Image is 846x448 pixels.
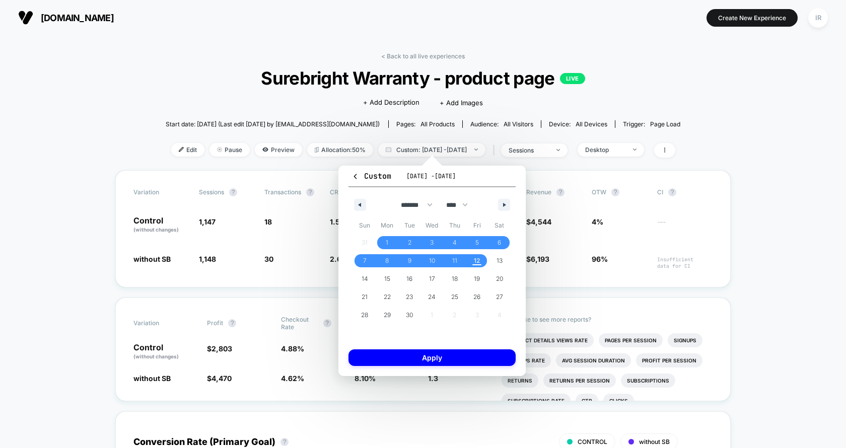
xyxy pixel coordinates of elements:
button: 18 [443,270,466,288]
span: Variation [133,316,189,331]
span: (without changes) [133,227,179,233]
button: 6 [488,234,511,252]
button: 4 [443,234,466,252]
span: (without changes) [133,353,179,359]
li: Avg Session Duration [556,353,631,367]
li: Returns Per Session [543,374,616,388]
li: Product Details Views Rate [502,333,594,347]
span: + Add Description [363,98,419,108]
span: 4,544 [531,217,551,226]
span: 29 [384,306,391,324]
span: 19 [474,270,480,288]
span: Surebright Warranty - product page [191,67,655,89]
span: 30 [406,306,413,324]
button: 26 [466,288,488,306]
span: $ [207,344,232,353]
button: 1 [376,234,399,252]
img: calendar [386,147,391,152]
span: 30 [264,255,273,263]
button: 28 [354,306,376,324]
button: Custom[DATE] -[DATE] [348,171,516,187]
span: Insufficient data for CI [657,256,713,269]
span: 26 [473,288,480,306]
span: | [490,143,501,158]
span: CONTROL [578,438,607,445]
li: Subscriptions Rate [502,394,571,408]
span: All Visitors [504,120,533,128]
span: without SB [133,255,171,263]
img: edit [179,147,184,152]
span: Preview [255,143,302,157]
span: $ [526,217,551,226]
span: 9 [408,252,411,270]
button: Apply [348,349,516,366]
span: Page Load [650,120,680,128]
p: Would like to see more reports? [502,316,713,323]
span: 4 [453,234,457,252]
button: 16 [398,270,421,288]
span: 6 [498,234,501,252]
button: 17 [421,270,444,288]
span: Variation [133,188,189,196]
span: 25 [451,288,458,306]
span: 11 [452,252,457,270]
button: 29 [376,306,399,324]
span: 22 [384,288,391,306]
span: [DATE] - [DATE] [406,172,456,180]
button: 5 [466,234,488,252]
button: ? [228,319,236,327]
button: 2 [398,234,421,252]
span: + Add Images [440,99,483,107]
span: Sessions [199,188,224,196]
button: 22 [376,288,399,306]
button: ? [611,188,619,196]
span: 17 [429,270,435,288]
span: 21 [362,288,368,306]
button: ? [668,188,676,196]
span: OTW [592,188,647,196]
span: Pause [209,143,250,157]
button: 25 [443,288,466,306]
button: 14 [354,270,376,288]
button: 30 [398,306,421,324]
span: all products [420,120,455,128]
span: Fri [466,217,488,234]
img: end [556,149,560,151]
p: Control [133,216,189,234]
span: Checkout Rate [281,316,318,331]
button: 7 [354,252,376,270]
div: IR [808,8,828,28]
span: 24 [428,288,436,306]
span: $ [207,374,232,383]
span: 7 [363,252,367,270]
button: 15 [376,270,399,288]
span: 3 [430,234,434,252]
span: 4.62 % [281,374,304,383]
span: Thu [443,217,466,234]
span: Revenue [526,188,551,196]
span: 6,193 [531,255,549,263]
span: Transactions [264,188,301,196]
span: 1,148 [199,255,216,263]
div: sessions [509,146,549,154]
img: Visually logo [18,10,33,25]
li: Signups [668,333,702,347]
span: Edit [171,143,204,157]
p: LIVE [560,73,585,84]
span: Wed [421,217,444,234]
span: without SB [639,438,670,445]
li: Profit Per Session [636,353,702,367]
span: 2,803 [211,344,232,353]
span: 2 [408,234,411,252]
span: 10 [429,252,435,270]
li: Pages Per Session [599,333,663,347]
button: 20 [488,270,511,288]
span: 96% [592,255,608,263]
div: Audience: [470,120,533,128]
li: Ctr [576,394,598,408]
button: ? [323,319,331,327]
a: < Back to all live experiences [381,52,465,60]
button: 21 [354,288,376,306]
span: CI [657,188,713,196]
span: Start date: [DATE] (Last edit [DATE] by [EMAIL_ADDRESS][DOMAIN_NAME]) [166,120,380,128]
